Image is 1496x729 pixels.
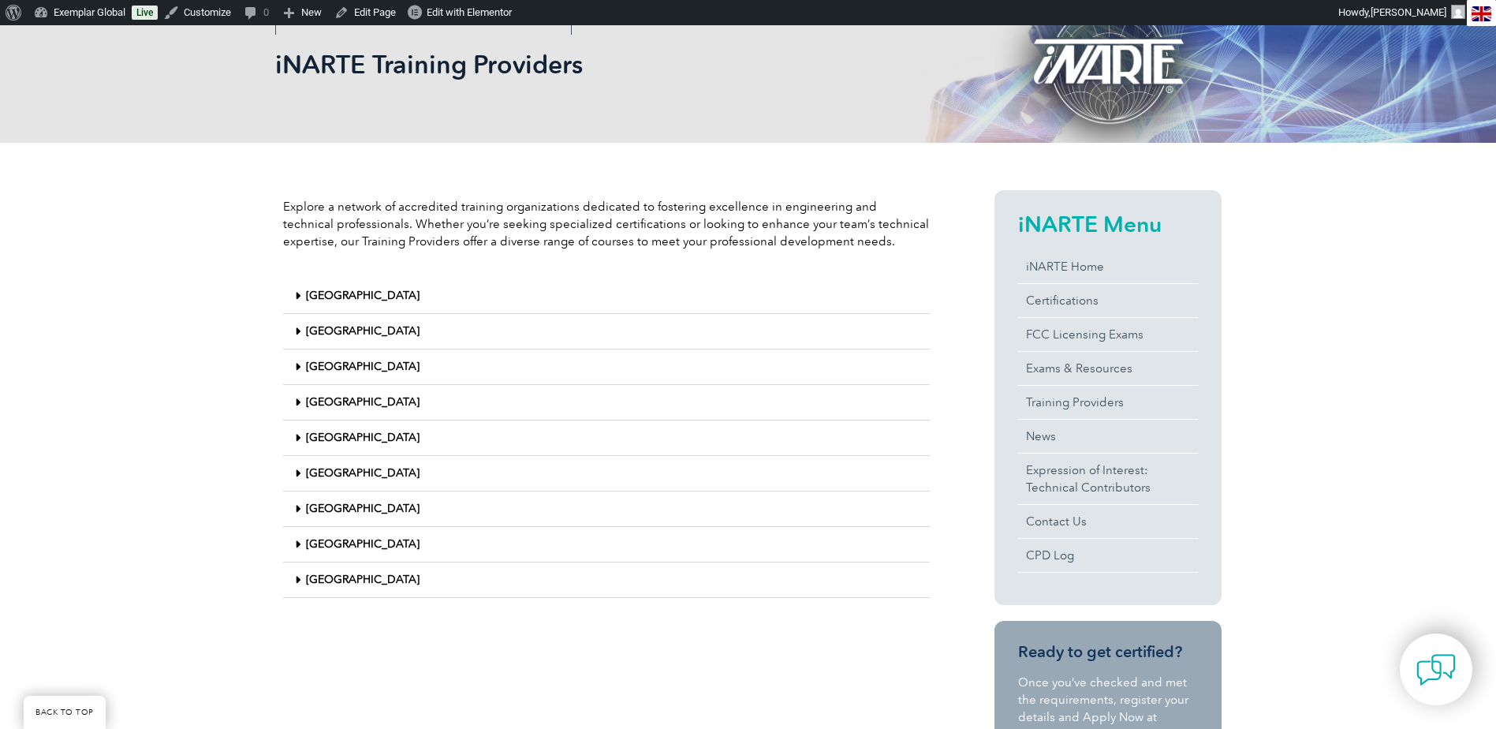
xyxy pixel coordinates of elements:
[283,563,930,598] div: [GEOGRAPHIC_DATA]
[306,289,420,302] a: [GEOGRAPHIC_DATA]
[1018,318,1198,351] a: FCC Licensing Exams
[283,492,930,527] div: [GEOGRAPHIC_DATA]
[1018,674,1198,726] p: Once you’ve checked and met the requirements, register your details and Apply Now at
[283,198,930,250] p: Explore a network of accredited training organizations dedicated to fostering excellence in engin...
[283,385,930,421] div: [GEOGRAPHIC_DATA]
[1018,505,1198,538] a: Contact Us
[275,49,881,80] h1: iNARTE Training Providers
[306,573,420,586] a: [GEOGRAPHIC_DATA]
[306,502,420,515] a: [GEOGRAPHIC_DATA]
[1018,386,1198,419] a: Training Providers
[1018,454,1198,504] a: Expression of Interest:Technical Contributors
[1018,420,1198,453] a: News
[1018,352,1198,385] a: Exams & Resources
[1018,284,1198,317] a: Certifications
[306,395,420,409] a: [GEOGRAPHIC_DATA]
[1018,642,1198,662] h3: Ready to get certified?
[1018,539,1198,572] a: CPD Log
[306,466,420,480] a: [GEOGRAPHIC_DATA]
[427,6,512,18] span: Edit with Elementor
[1472,6,1491,21] img: en
[132,6,158,20] a: Live
[306,360,420,373] a: [GEOGRAPHIC_DATA]
[1018,211,1198,237] h2: iNARTE Menu
[1018,250,1198,283] a: iNARTE Home
[306,537,420,551] a: [GEOGRAPHIC_DATA]
[24,696,106,729] a: BACK TO TOP
[283,314,930,350] div: [GEOGRAPHIC_DATA]
[1416,650,1456,690] img: contact-chat.png
[283,527,930,563] div: [GEOGRAPHIC_DATA]
[283,350,930,385] div: [GEOGRAPHIC_DATA]
[1371,6,1446,18] span: [PERSON_NAME]
[283,279,930,314] div: [GEOGRAPHIC_DATA]
[306,431,420,444] a: [GEOGRAPHIC_DATA]
[306,324,420,338] a: [GEOGRAPHIC_DATA]
[283,456,930,492] div: [GEOGRAPHIC_DATA]
[283,421,930,456] div: [GEOGRAPHIC_DATA]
